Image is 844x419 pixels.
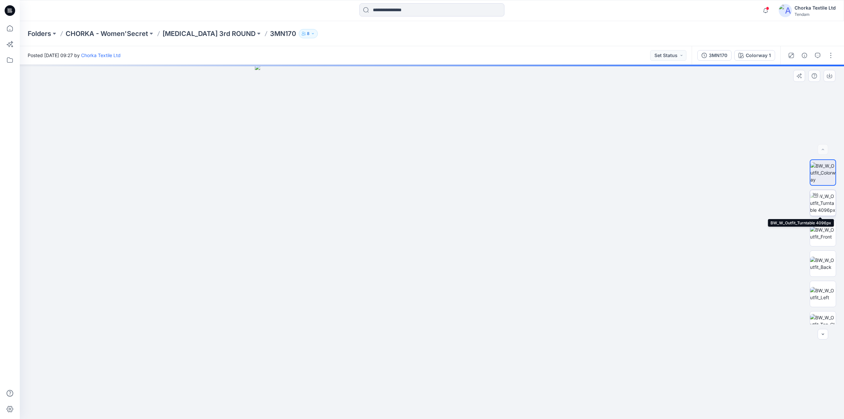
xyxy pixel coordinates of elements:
a: Folders [28,29,51,38]
img: BW_W_Outfit_Colorway [810,162,835,183]
div: Chorka Textile Ltd [795,4,836,12]
img: BW_W_Outfit_Top_CloseUp [810,314,836,335]
a: Chorka Textile Ltd [81,52,121,58]
button: 8 [299,29,318,38]
img: BW_W_Outfit_Front [810,226,836,240]
img: BW_W_Outfit_Left [810,287,836,301]
button: Colorway 1 [734,50,775,61]
button: 3MN170 [697,50,732,61]
img: avatar [779,4,792,17]
div: 3MN170 [709,52,727,59]
img: BW_W_Outfit_Back [810,257,836,271]
span: Posted [DATE] 09:27 by [28,52,121,59]
a: [MEDICAL_DATA] 3rd ROUND [163,29,256,38]
button: Details [799,50,810,61]
p: 8 [307,30,310,37]
img: BW_W_Outfit_Turntable 4096px [810,193,836,213]
div: Colorway 1 [746,52,771,59]
div: Tendam [795,12,836,17]
p: 3MN170 [270,29,296,38]
a: CHORKA - Women'Secret [66,29,148,38]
